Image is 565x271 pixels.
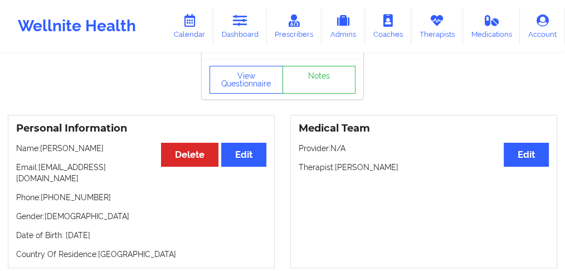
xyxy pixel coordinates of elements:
[16,230,266,241] p: Date of Birth: [DATE]
[299,143,549,154] p: Provider: N/A
[282,66,356,94] a: Notes
[411,8,463,45] a: Therapists
[267,8,322,45] a: Prescribers
[161,143,218,167] button: Delete
[504,143,549,167] button: Edit
[365,8,411,45] a: Coaches
[210,66,283,94] button: View Questionnaire
[16,192,266,203] p: Phone: [PHONE_NUMBER]
[165,8,213,45] a: Calendar
[520,8,565,45] a: Account
[16,211,266,222] p: Gender: [DEMOGRAPHIC_DATA]
[322,8,365,45] a: Admins
[16,249,266,260] p: Country Of Residence: [GEOGRAPHIC_DATA]
[16,122,266,135] h3: Personal Information
[463,8,520,45] a: Medications
[16,162,266,184] p: Email: [EMAIL_ADDRESS][DOMAIN_NAME]
[213,8,267,45] a: Dashboard
[221,143,266,167] button: Edit
[16,143,266,154] p: Name: [PERSON_NAME]
[299,162,549,173] p: Therapist: [PERSON_NAME]
[299,122,549,135] h3: Medical Team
